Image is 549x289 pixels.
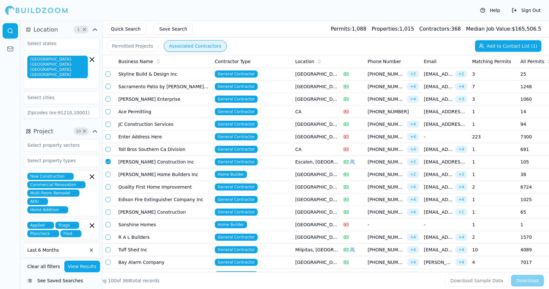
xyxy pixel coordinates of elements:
span: 368 [123,278,131,283]
span: ADU [27,198,48,205]
span: [PHONE_NUMBER] [368,108,419,115]
span: 1 [75,26,82,33]
span: [GEOGRAPHIC_DATA]-[GEOGRAPHIC_DATA]-[GEOGRAPHIC_DATA], [GEOGRAPHIC_DATA] [27,56,88,78]
span: + 4 [407,209,419,216]
span: [EMAIL_ADDRESS][DOMAIN_NAME] [424,159,467,165]
td: - [421,131,470,143]
span: + 4 [407,83,419,90]
span: [EMAIL_ADDRESS][DOMAIN_NAME] [424,121,467,127]
span: General Contractor [215,271,258,278]
td: Edison Fire Extinguisher Company Inc [116,193,212,206]
span: [PHONE_NUMBER] [368,159,405,165]
span: Location [33,25,58,34]
td: [PERSON_NAME] Construction [116,206,212,219]
span: + 4 [407,146,419,153]
span: General Contractor [215,259,258,266]
span: + 4 [455,196,467,203]
span: General Contractor [215,133,258,140]
td: Ace Permitting [116,106,212,118]
input: Zipcodes (ex:91210,10001) [23,107,100,118]
span: + 4 [407,196,419,203]
span: [PHONE_NUMBER] [368,196,405,203]
td: Enter Address Here [116,131,212,143]
td: [PERSON_NAME] Construction Inc [116,156,212,168]
td: [GEOGRAPHIC_DATA], [GEOGRAPHIC_DATA] [293,193,341,206]
div: 1,015 [371,25,414,33]
span: [EMAIL_ADDRESS][DOMAIN_NAME] [424,96,453,102]
span: Home Builder [215,171,247,178]
span: Home Addition [27,206,68,213]
span: [PHONE_NUMBER] [368,146,405,153]
td: CA [293,143,341,156]
button: Clear all filters [26,261,62,272]
span: Phone Number [368,58,401,65]
td: Sacramento Patio by [PERSON_NAME] Designs [116,80,212,93]
span: General Contractor [215,158,258,165]
td: 7 [470,80,518,93]
span: + 4 [455,234,467,241]
span: 10 [75,128,82,135]
td: Milpitas, [GEOGRAPHIC_DATA] [293,244,341,256]
button: Quick Search [105,23,146,35]
span: General Contractor [215,121,258,128]
input: Select cities [23,92,92,103]
span: Project [33,127,53,136]
span: All Permits [520,58,544,65]
span: Median Job Value: [466,26,512,32]
td: R A L Builders [116,231,212,244]
span: Clear Project filters [82,130,87,133]
span: Permits: [331,26,352,32]
span: Applied [27,222,54,229]
td: 3 [470,68,518,80]
td: Skyline Build & Design Inc [116,68,212,80]
span: Email [424,58,436,65]
button: Associated Contractors [164,40,227,52]
span: + 1 [455,209,467,216]
span: Filed [60,230,82,237]
span: [PHONE_NUMBER] [368,234,405,240]
td: Escalon, [GEOGRAPHIC_DATA] [293,156,341,168]
td: 2 [470,269,518,281]
button: See Saved Searches [23,275,100,286]
span: + 4 [407,246,419,253]
span: [PHONE_NUMBER] [368,134,405,140]
span: + 4 [455,146,467,153]
span: [PHONE_NUMBER] [368,71,405,77]
span: Plancheck [27,230,59,237]
button: View Results [64,261,100,272]
span: Home Builder [215,221,247,228]
button: Help [477,5,503,15]
span: + 2 [407,171,419,178]
button: Project10Clear Project filters [23,126,100,136]
button: Location1Clear Location filters [23,24,100,35]
span: General Contractor [215,183,258,191]
span: Commercial Renovation [27,181,86,188]
span: [PHONE_NUMBER] [368,209,405,215]
td: [GEOGRAPHIC_DATA], [GEOGRAPHIC_DATA] [293,80,341,93]
span: Matching Permits [472,58,511,65]
span: Multi-Room Remodel [27,190,79,197]
td: 1 [470,219,518,231]
span: Contractor Type [215,58,251,65]
td: 10 [470,244,518,256]
span: Location [295,58,314,65]
td: Toll Bros Southern Ca Division [116,143,212,156]
span: 100 [108,278,117,283]
span: + 2 [455,70,467,78]
td: 1 [470,206,518,219]
td: Tuff Shed Inc [116,244,212,256]
span: Triage [55,222,79,229]
td: [GEOGRAPHIC_DATA], [GEOGRAPHIC_DATA] [293,269,341,281]
span: + 4 [407,133,419,140]
td: [GEOGRAPHIC_DATA], [GEOGRAPHIC_DATA] [293,219,341,231]
span: [EMAIL_ADDRESS][DOMAIN_NAME] [424,71,453,77]
span: General Contractor [215,234,258,241]
td: Quality First Home Improvement [116,181,212,193]
span: General Contractor [215,70,258,78]
span: + 4 [455,246,467,253]
span: + 3 [455,171,467,178]
span: General Contractor [215,146,258,153]
span: [EMAIL_ADDRESS][DOMAIN_NAME] [424,234,453,240]
span: General Contractor [215,246,258,253]
td: [GEOGRAPHIC_DATA], [GEOGRAPHIC_DATA] [293,181,341,193]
